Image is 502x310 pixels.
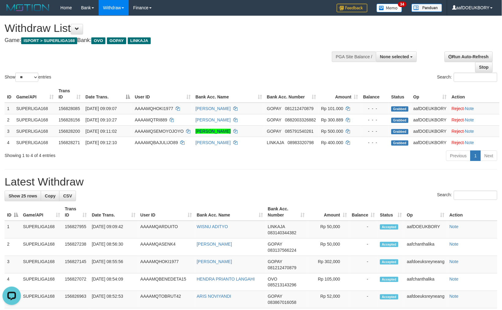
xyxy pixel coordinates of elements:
td: - [349,291,378,308]
span: AAAAMQHOKI1977 [135,106,173,111]
a: Note [465,129,474,134]
span: Copy 083137566224 to clipboard [268,248,296,253]
span: Accepted [380,242,398,247]
a: ARIS NOVIYANDI [197,294,231,299]
td: aafchanthalika [405,274,447,291]
a: Previous [446,151,471,161]
th: Game/API: activate to sort column ascending [14,85,56,103]
td: SUPERLIGA168 [21,239,63,256]
th: ID [5,85,14,103]
a: Note [450,277,459,281]
span: Copy 0882003326882 to clipboard [285,117,316,122]
h4: Game: Bank: [5,37,329,44]
th: User ID: activate to sort column ascending [132,85,193,103]
td: aafdoeuksreyneang [405,291,447,308]
div: - - - [363,140,386,146]
img: Button%20Memo.svg [377,4,402,12]
span: [DATE] 09:10:27 [86,117,117,122]
td: AAAAMQASENK4 [138,239,194,256]
h1: Latest Withdraw [5,176,497,188]
span: Rp 500.000 [321,129,343,134]
span: Show 25 rows [9,193,37,198]
span: Grabbed [391,106,409,112]
select: Showentries [15,73,38,82]
div: PGA Site Balance / [332,52,376,62]
td: SUPERLIGA168 [14,103,56,114]
th: Date Trans.: activate to sort column ascending [89,203,138,221]
td: SUPERLIGA168 [14,125,56,137]
td: 156827072 [63,274,89,291]
td: Rp 50,000 [307,239,349,256]
span: Accepted [380,259,398,265]
td: 3 [5,125,14,137]
a: [PERSON_NAME] [197,242,232,247]
td: - [349,274,378,291]
button: Open LiveChat chat widget [2,2,21,21]
span: 156828085 [59,106,80,111]
th: Action [449,85,500,103]
span: AAAAMQBAJULIJO89 [135,140,178,145]
span: Grabbed [391,140,409,146]
a: Next [481,151,497,161]
th: ID: activate to sort column descending [5,203,21,221]
span: Copy 081212470879 to clipboard [285,106,314,111]
span: OVO [268,277,277,281]
td: 2 [5,114,14,125]
td: 1 [5,103,14,114]
span: Rp 400.000 [321,140,343,145]
td: AAAAMQARDUITO [138,221,194,239]
td: 156827238 [63,239,89,256]
td: SUPERLIGA168 [14,114,56,125]
td: 156827955 [63,221,89,239]
img: Feedback.jpg [337,4,367,12]
div: - - - [363,117,386,123]
th: Status [389,85,411,103]
td: · [449,125,500,137]
th: Trans ID: activate to sort column ascending [63,203,89,221]
td: 4 [5,274,21,291]
span: AAAAMQTRI889 [135,117,167,122]
span: Grabbed [391,129,409,134]
th: Date Trans.: activate to sort column descending [83,85,132,103]
td: - [349,221,378,239]
th: Bank Acc. Name: activate to sort column ascending [194,203,265,221]
div: - - - [363,105,386,112]
a: [PERSON_NAME] [196,129,231,134]
a: WISNU ADITYO [197,224,228,229]
a: Reject [452,129,464,134]
td: 3 [5,256,21,274]
a: [PERSON_NAME] [196,106,231,111]
td: SUPERLIGA168 [14,137,56,148]
span: GOPAY [267,129,281,134]
th: User ID: activate to sort column ascending [138,203,194,221]
th: Action [447,203,497,221]
td: AAAAMQTOBRUT42 [138,291,194,308]
span: GOPAY [267,106,281,111]
td: 2 [5,239,21,256]
a: Note [450,259,459,264]
label: Search: [437,191,497,200]
th: Op: activate to sort column ascending [411,85,449,103]
img: panduan.png [412,4,442,12]
span: [DATE] 09:09:07 [86,106,117,111]
th: Bank Acc. Number: activate to sort column ascending [265,203,307,221]
input: Search: [454,191,497,200]
a: Note [450,294,459,299]
span: Copy 083867016058 to clipboard [268,300,296,305]
td: Rp 50,000 [307,221,349,239]
span: 156828200 [59,129,80,134]
a: Note [450,242,459,247]
td: SUPERLIGA168 [21,256,63,274]
td: [DATE] 08:55:56 [89,256,138,274]
span: 156828156 [59,117,80,122]
th: Bank Acc. Name: activate to sort column ascending [193,85,264,103]
td: 4 [5,137,14,148]
td: 1 [5,221,21,239]
th: Status: activate to sort column ascending [378,203,405,221]
a: Reject [452,140,464,145]
span: Accepted [380,224,398,230]
a: Copy [41,191,59,201]
span: OVO [91,37,105,44]
span: Accepted [380,277,398,282]
span: Accepted [380,294,398,300]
